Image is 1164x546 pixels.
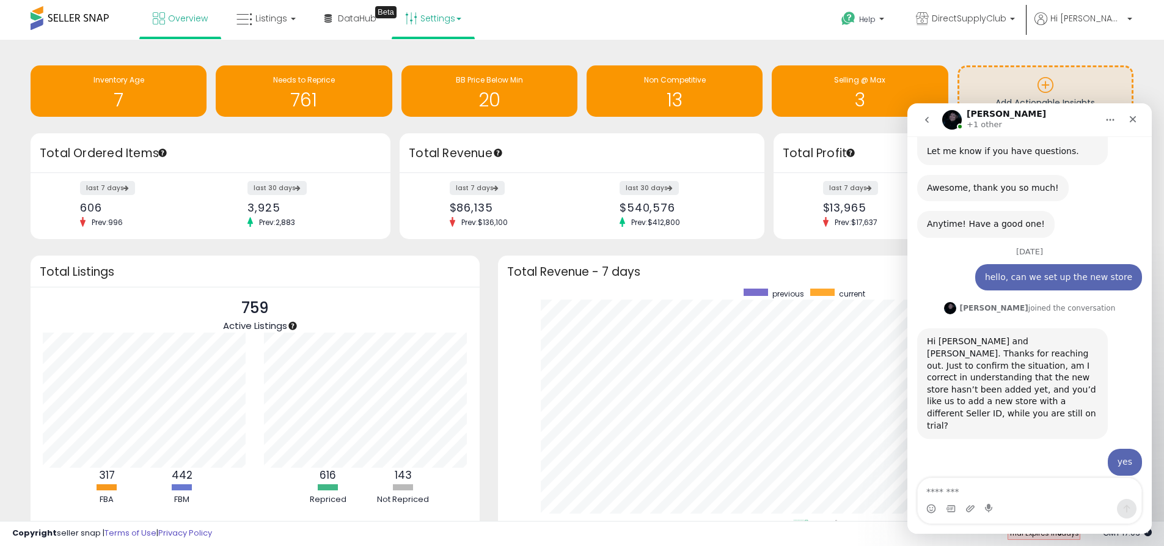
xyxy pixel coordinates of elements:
label: last 7 days [823,181,878,195]
span: Prev: $136,100 [455,217,514,227]
span: Selling @ Max [834,75,885,85]
a: Add Actionable Insights [959,67,1132,114]
h1: 20 [408,90,571,110]
span: Listings [255,12,287,24]
h1: 13 [593,90,756,110]
a: Privacy Policy [158,527,212,539]
b: 442 [172,468,192,482]
div: Tooltip anchor [375,6,397,18]
label: last 30 days [247,181,307,195]
a: Selling @ Max 3 [772,65,948,117]
label: last 30 days [620,181,679,195]
b: 317 [99,468,115,482]
div: $13,965 [823,201,945,214]
label: last 7 days [450,181,505,195]
a: Hi [PERSON_NAME] [1034,12,1132,40]
span: Active Listings [223,319,287,332]
span: Needs to Reprice [273,75,335,85]
div: 3,925 [247,201,369,214]
span: DataHub [338,12,376,24]
span: previous [772,289,804,299]
h3: Total Listings [40,267,470,276]
iframe: Intercom live chat [907,103,1152,534]
label: last 7 days [80,181,135,195]
h1: 761 [222,90,386,110]
span: BB Price Below Min [456,75,523,85]
span: Prev: 996 [86,217,129,227]
span: Prev: 2,883 [253,217,301,227]
h3: Total Ordered Items [40,145,381,162]
span: Overview [168,12,208,24]
a: Inventory Age 7 [31,65,207,117]
div: FBM [145,494,219,506]
span: Prev: $412,800 [625,217,686,227]
div: Tooltip anchor [157,147,168,158]
span: Help [859,14,876,24]
span: Hi [PERSON_NAME] [1050,12,1124,24]
div: Not Repriced [367,494,440,506]
div: Tooltip anchor [287,320,298,331]
div: 606 [80,201,202,214]
span: DirectSupplyClub [932,12,1006,24]
i: Get Help [841,11,856,26]
div: $540,576 [620,201,743,214]
div: $86,135 [450,201,573,214]
span: Prev: $17,637 [829,217,884,227]
h3: Total Profit [783,145,1124,162]
span: Add Actionable Insights [995,97,1095,109]
h3: Total Revenue - 7 days [507,267,1124,276]
div: Tooltip anchor [492,147,503,158]
a: Help [832,2,896,40]
h1: 7 [37,90,200,110]
a: Needs to Reprice 761 [216,65,392,117]
span: Non Competitive [644,75,706,85]
span: Inventory Age [93,75,144,85]
h1: 3 [778,90,942,110]
div: seller snap | | [12,528,212,539]
span: current [839,289,865,299]
div: FBA [70,494,144,506]
a: BB Price Below Min 20 [401,65,577,117]
p: 759 [223,297,287,320]
a: Non Competitive 13 [587,65,763,117]
h3: Total Revenue [409,145,755,162]
div: Repriced [291,494,365,506]
a: Terms of Use [104,527,156,539]
strong: Copyright [12,527,57,539]
b: 616 [320,468,336,482]
div: Tooltip anchor [845,147,856,158]
b: 143 [395,468,412,482]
